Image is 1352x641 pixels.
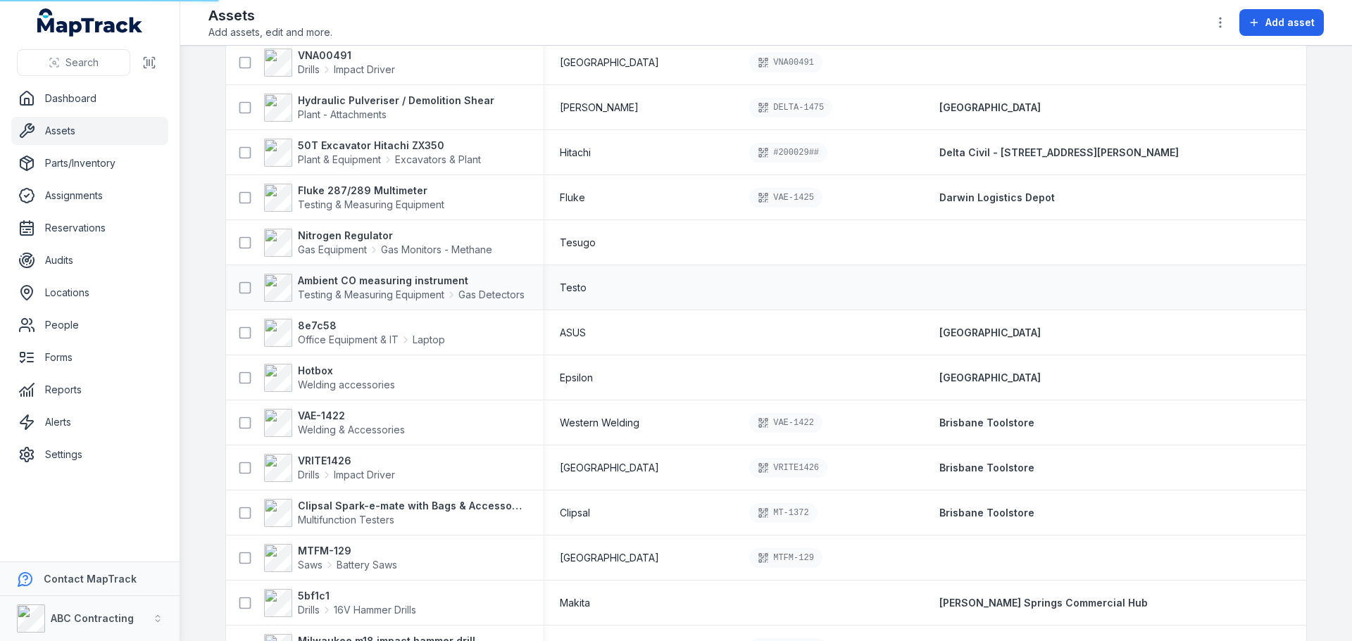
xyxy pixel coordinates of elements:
[458,288,525,302] span: Gas Detectors
[11,182,168,210] a: Assignments
[298,184,444,198] strong: Fluke 287/289 Multimeter
[939,326,1041,340] a: [GEOGRAPHIC_DATA]
[560,101,639,115] span: [PERSON_NAME]
[560,191,585,205] span: Fluke
[560,551,659,565] span: [GEOGRAPHIC_DATA]
[749,143,827,163] div: #200029##
[264,49,395,77] a: VNA00491DrillsImpact Driver
[298,454,395,468] strong: VRITE1426
[334,468,395,482] span: Impact Driver
[298,424,405,436] span: Welding & Accessories
[51,612,134,624] strong: ABC Contracting
[264,274,525,302] a: Ambient CO measuring instrumentTesting & Measuring EquipmentGas Detectors
[264,94,494,122] a: Hydraulic Pulveriser / Demolition ShearPlant - Attachments
[560,56,659,70] span: [GEOGRAPHIC_DATA]
[298,139,481,153] strong: 50T Excavator Hitachi ZX350
[264,139,481,167] a: 50T Excavator Hitachi ZX350Plant & EquipmentExcavators & Plant
[298,603,320,617] span: Drills
[939,506,1034,520] a: Brisbane Toolstore
[298,229,492,243] strong: Nitrogen Regulator
[264,499,526,527] a: Clipsal Spark-e-mate with Bags & AccessoriesMultifunction Testers
[939,326,1041,338] span: [GEOGRAPHIC_DATA]
[298,364,395,378] strong: Hotbox
[298,243,367,257] span: Gas Equipment
[939,507,1034,519] span: Brisbane Toolstore
[298,468,320,482] span: Drills
[395,153,481,167] span: Excavators & Plant
[11,343,168,372] a: Forms
[939,417,1034,429] span: Brisbane Toolstore
[334,603,416,617] span: 16V Hammer Drills
[939,101,1041,113] span: [GEOGRAPHIC_DATA]
[560,281,587,295] span: Testo
[298,94,494,108] strong: Hydraulic Pulveriser / Demolition Shear
[749,53,822,72] div: VNA00491
[560,371,593,385] span: Epsilon
[939,461,1034,475] a: Brisbane Toolstore
[749,98,832,118] div: DELTA-1475
[11,408,168,436] a: Alerts
[44,573,137,585] strong: Contact MapTrack
[334,63,395,77] span: Impact Driver
[17,49,130,76] button: Search
[560,461,659,475] span: [GEOGRAPHIC_DATA]
[749,188,822,208] div: VAE-1425
[264,409,405,437] a: VAE-1422Welding & Accessories
[560,596,590,610] span: Makita
[939,146,1179,160] a: Delta Civil - [STREET_ADDRESS][PERSON_NAME]
[264,454,395,482] a: VRITE1426DrillsImpact Driver
[939,597,1148,609] span: [PERSON_NAME] Springs Commercial Hub
[11,214,168,242] a: Reservations
[749,458,827,478] div: VRITE1426
[298,288,444,302] span: Testing & Measuring Equipment
[939,101,1041,115] a: [GEOGRAPHIC_DATA]
[560,236,596,250] span: Tesugo
[298,379,395,391] span: Welding accessories
[11,311,168,339] a: People
[1265,15,1315,30] span: Add asset
[560,416,639,430] span: Western Welding
[560,506,590,520] span: Clipsal
[298,49,395,63] strong: VNA00491
[1239,9,1324,36] button: Add asset
[298,63,320,77] span: Drills
[298,319,445,333] strong: 8e7c58
[298,333,399,347] span: Office Equipment & IT
[264,544,397,572] a: MTFM-129SawsBattery Saws
[264,184,444,212] a: Fluke 287/289 MultimeterTesting & Measuring Equipment
[11,246,168,274] a: Audits
[298,198,444,210] span: Testing & Measuring Equipment
[11,117,168,145] a: Assets
[939,416,1034,430] a: Brisbane Toolstore
[11,440,168,469] a: Settings
[939,191,1055,203] span: Darwin Logistics Depot
[298,514,394,526] span: Multifunction Testers
[264,229,492,257] a: Nitrogen RegulatorGas EquipmentGas Monitors - Methane
[264,319,445,347] a: 8e7c58Office Equipment & ITLaptop
[298,558,323,572] span: Saws
[749,548,822,568] div: MTFM-129
[939,146,1179,158] span: Delta Civil - [STREET_ADDRESS][PERSON_NAME]
[381,243,492,257] span: Gas Monitors - Methane
[298,153,381,167] span: Plant & Equipment
[11,279,168,307] a: Locations
[298,108,387,120] span: Plant - Attachments
[939,191,1055,205] a: Darwin Logistics Depot
[208,25,332,39] span: Add assets, edit and more.
[560,146,591,160] span: Hitachi
[65,56,99,70] span: Search
[560,326,586,340] span: ASUS
[413,333,445,347] span: Laptop
[11,149,168,177] a: Parts/Inventory
[939,596,1148,610] a: [PERSON_NAME] Springs Commercial Hub
[298,274,525,288] strong: Ambient CO measuring instrument
[11,84,168,113] a: Dashboard
[264,589,416,617] a: 5bf1c1Drills16V Hammer Drills
[939,462,1034,474] span: Brisbane Toolstore
[298,544,397,558] strong: MTFM-129
[749,413,822,433] div: VAE-1422
[298,499,526,513] strong: Clipsal Spark-e-mate with Bags & Accessories
[264,364,395,392] a: HotboxWelding accessories
[337,558,397,572] span: Battery Saws
[298,409,405,423] strong: VAE-1422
